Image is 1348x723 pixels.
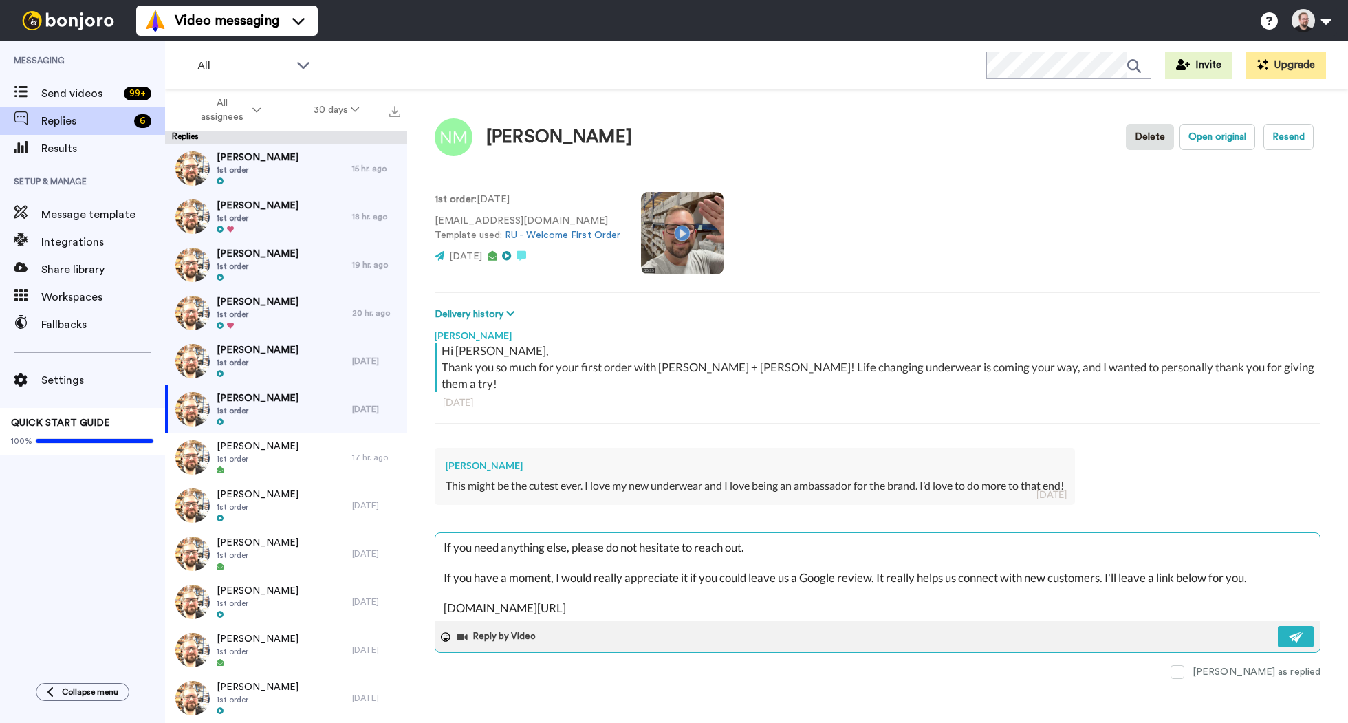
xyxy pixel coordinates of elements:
[165,578,407,626] a: [PERSON_NAME]1st order[DATE]
[41,316,165,333] span: Fallbacks
[435,195,475,204] strong: 1st order
[1263,124,1314,150] button: Resend
[41,234,165,250] span: Integrations
[435,118,472,156] img: Image of Nadia Merchant
[217,343,298,357] span: [PERSON_NAME]
[165,433,407,482] a: [PERSON_NAME]1st order17 hr. ago
[442,343,1317,392] div: Hi [PERSON_NAME], Thank you so much for your first order with [PERSON_NAME] + [PERSON_NAME]! Life...
[36,683,129,701] button: Collapse menu
[435,193,620,207] p: : [DATE]
[62,687,118,698] span: Collapse menu
[168,91,287,129] button: All assignees
[352,452,400,463] div: 17 hr. ago
[217,440,298,453] span: [PERSON_NAME]
[217,488,298,501] span: [PERSON_NAME]
[217,598,298,609] span: 1st order
[175,344,210,378] img: efa524da-70a9-41f2-aa42-4cb2d5cfdec7-thumb.jpg
[217,632,298,646] span: [PERSON_NAME]
[175,11,279,30] span: Video messaging
[446,478,1064,494] div: This might be the cutest ever. I love my new underwear and I love being an ambassador for the bra...
[1193,665,1320,679] div: [PERSON_NAME] as replied
[217,309,298,320] span: 1st order
[352,596,400,607] div: [DATE]
[165,530,407,578] a: [PERSON_NAME]1st order[DATE]
[165,385,407,433] a: [PERSON_NAME]1st order[DATE]
[217,295,298,309] span: [PERSON_NAME]
[165,482,407,530] a: [PERSON_NAME]1st order[DATE]
[446,459,1064,473] div: [PERSON_NAME]
[165,131,407,144] div: Replies
[134,114,151,128] div: 6
[175,633,210,667] img: efa524da-70a9-41f2-aa42-4cb2d5cfdec7-thumb.jpg
[217,584,298,598] span: [PERSON_NAME]
[124,87,151,100] div: 99 +
[352,404,400,415] div: [DATE]
[217,164,298,175] span: 1st order
[175,248,210,282] img: efa524da-70a9-41f2-aa42-4cb2d5cfdec7-thumb.jpg
[217,550,298,561] span: 1st order
[41,372,165,389] span: Settings
[389,106,400,117] img: export.svg
[41,261,165,278] span: Share library
[456,627,540,647] button: Reply by Video
[217,213,298,224] span: 1st order
[175,296,210,330] img: efa524da-70a9-41f2-aa42-4cb2d5cfdec7-thumb.jpg
[175,151,210,186] img: efa524da-70a9-41f2-aa42-4cb2d5cfdec7-thumb.jpg
[175,585,210,619] img: efa524da-70a9-41f2-aa42-4cb2d5cfdec7-thumb.jpg
[217,405,298,416] span: 1st order
[17,11,120,30] img: bj-logo-header-white.svg
[352,548,400,559] div: [DATE]
[41,289,165,305] span: Workspaces
[352,163,400,174] div: 15 hr. ago
[41,140,165,157] span: Results
[165,337,407,385] a: [PERSON_NAME]1st order[DATE]
[175,392,210,427] img: efa524da-70a9-41f2-aa42-4cb2d5cfdec7-thumb.jpg
[217,151,298,164] span: [PERSON_NAME]
[486,127,632,147] div: [PERSON_NAME]
[11,418,110,428] span: QUICK START GUIDE
[175,199,210,234] img: efa524da-70a9-41f2-aa42-4cb2d5cfdec7-thumb.jpg
[217,261,298,272] span: 1st order
[435,214,620,243] p: [EMAIL_ADDRESS][DOMAIN_NAME] Template used:
[1246,52,1326,79] button: Upgrade
[1165,52,1232,79] button: Invite
[41,206,165,223] span: Message template
[449,252,482,261] span: [DATE]
[435,307,519,322] button: Delivery history
[1036,488,1067,501] div: [DATE]
[194,96,250,124] span: All assignees
[11,435,32,446] span: 100%
[352,259,400,270] div: 19 hr. ago
[217,646,298,657] span: 1st order
[352,307,400,319] div: 20 hr. ago
[175,488,210,523] img: efa524da-70a9-41f2-aa42-4cb2d5cfdec7-thumb.jpg
[352,693,400,704] div: [DATE]
[165,144,407,193] a: [PERSON_NAME]1st order15 hr. ago
[435,322,1320,343] div: [PERSON_NAME]
[217,453,298,464] span: 1st order
[217,501,298,512] span: 1st order
[217,391,298,405] span: [PERSON_NAME]
[165,674,407,722] a: [PERSON_NAME]1st order[DATE]
[352,211,400,222] div: 18 hr. ago
[144,10,166,32] img: vm-color.svg
[175,681,210,715] img: efa524da-70a9-41f2-aa42-4cb2d5cfdec7-thumb.jpg
[165,626,407,674] a: [PERSON_NAME]1st order[DATE]
[217,536,298,550] span: [PERSON_NAME]
[165,289,407,337] a: [PERSON_NAME]1st order20 hr. ago
[41,85,118,102] span: Send videos
[175,440,210,475] img: efa524da-70a9-41f2-aa42-4cb2d5cfdec7-thumb.jpg
[217,694,298,705] span: 1st order
[505,230,620,240] a: RU - Welcome First Order
[175,537,210,571] img: efa524da-70a9-41f2-aa42-4cb2d5cfdec7-thumb.jpg
[287,98,386,122] button: 30 days
[197,58,290,74] span: All
[352,356,400,367] div: [DATE]
[352,500,400,511] div: [DATE]
[385,100,404,120] button: Export all results that match these filters now.
[435,533,1320,621] textarea: Hey [PERSON_NAME], I'm so happy to hear you're loving the new underwear and thank you so much for...
[41,113,129,129] span: Replies
[217,199,298,213] span: [PERSON_NAME]
[165,193,407,241] a: [PERSON_NAME]1st order18 hr. ago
